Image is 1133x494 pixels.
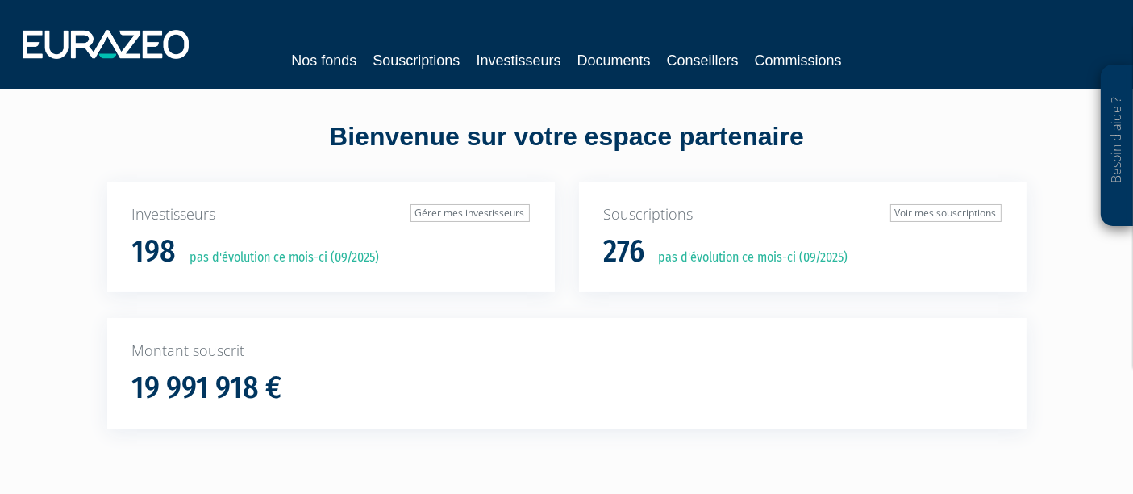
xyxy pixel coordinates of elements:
div: Bienvenue sur votre espace partenaire [95,119,1039,182]
p: pas d'évolution ce mois-ci (09/2025) [179,249,380,267]
a: Documents [577,49,651,72]
h1: 19 991 918 € [132,371,282,405]
a: Gérer mes investisseurs [410,204,530,222]
a: Commissions [755,49,842,72]
p: Souscriptions [604,204,1002,225]
a: Nos fonds [291,49,356,72]
a: Conseillers [667,49,739,72]
h1: 276 [604,235,645,269]
a: Investisseurs [476,49,560,72]
p: Besoin d'aide ? [1108,73,1127,219]
img: 1732889491-logotype_eurazeo_blanc_rvb.png [23,30,189,59]
p: pas d'évolution ce mois-ci (09/2025) [648,249,848,267]
a: Souscriptions [373,49,460,72]
p: Montant souscrit [132,341,1002,362]
h1: 198 [132,235,177,269]
p: Investisseurs [132,204,530,225]
a: Voir mes souscriptions [890,204,1002,222]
